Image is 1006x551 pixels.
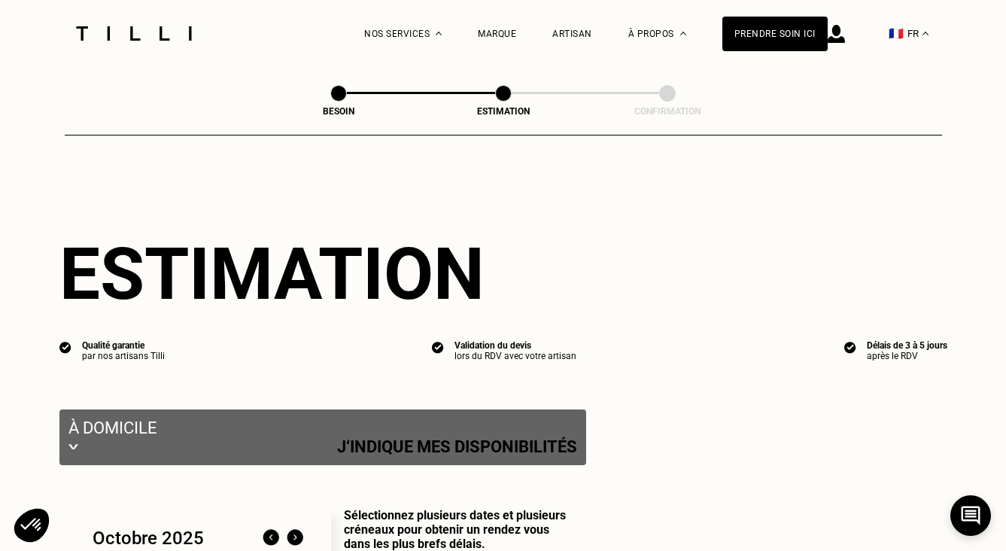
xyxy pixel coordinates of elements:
[844,340,856,354] img: icon list info
[82,351,165,361] div: par nos artisans Tilli
[93,528,204,549] div: Octobre 2025
[722,17,828,51] a: Prendre soin ici
[552,29,592,39] a: Artisan
[922,32,928,35] img: menu déroulant
[337,437,577,456] p: J‘indique mes disponibilités
[263,106,414,117] div: Besoin
[867,340,947,351] div: Délais de 3 à 5 jours
[680,32,686,35] img: Menu déroulant à propos
[436,32,442,35] img: Menu déroulant
[68,437,78,456] img: svg+xml;base64,PHN2ZyB3aWR0aD0iMjIiIGhlaWdodD0iMTEiIHZpZXdCb3g9IjAgMCAyMiAxMSIgZmlsbD0ibm9uZSIgeG...
[283,526,307,550] img: Mois suivant
[867,351,947,361] div: après le RDV
[432,340,444,354] img: icon list info
[454,340,576,351] div: Validation du devis
[59,232,947,316] div: Estimation
[59,340,71,354] img: icon list info
[454,351,576,361] div: lors du RDV avec votre artisan
[828,25,845,43] img: icône connexion
[259,526,283,550] img: Mois précédent
[428,106,579,117] div: Estimation
[478,29,516,39] a: Marque
[889,26,904,41] span: 🇫🇷
[82,340,165,351] div: Qualité garantie
[68,419,577,437] p: À domicile
[71,26,197,41] img: Logo du service de couturière Tilli
[592,106,743,117] div: Confirmation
